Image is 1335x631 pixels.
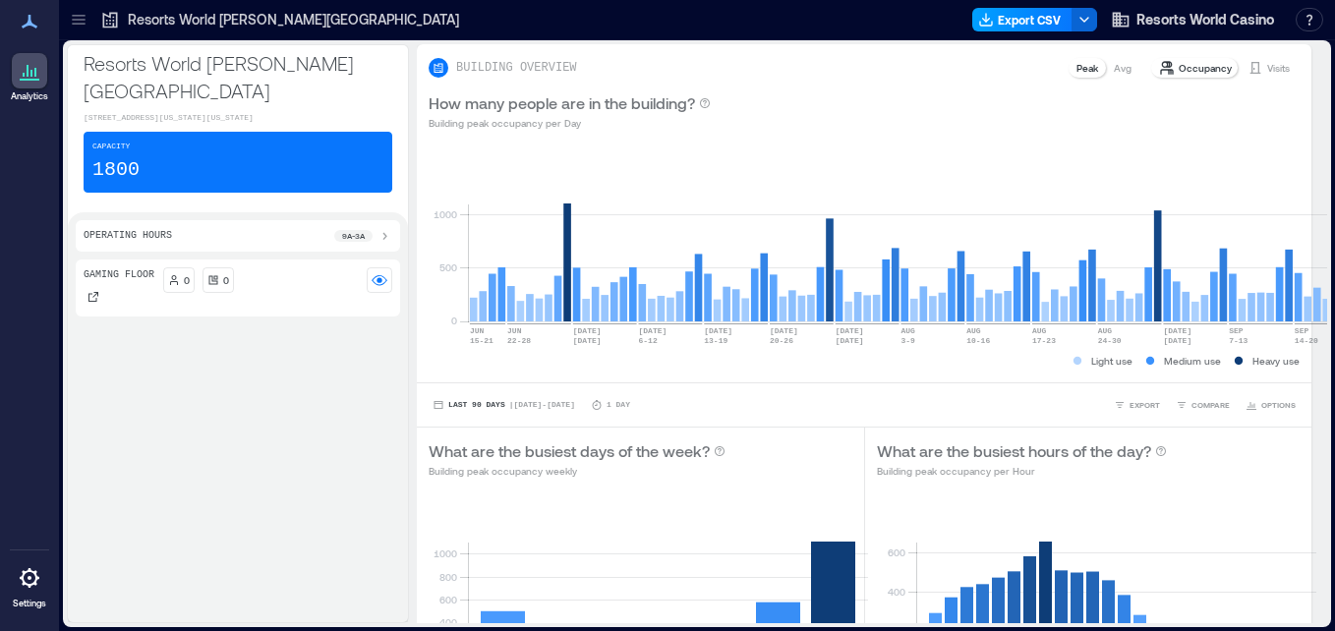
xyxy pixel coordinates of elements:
[429,395,579,415] button: Last 90 Days |[DATE]-[DATE]
[1179,60,1232,76] p: Occupancy
[470,326,485,335] text: JUN
[573,326,602,335] text: [DATE]
[1295,336,1318,345] text: 14-20
[704,326,732,335] text: [DATE]
[451,315,457,326] tspan: 0
[439,261,457,273] tspan: 500
[1032,326,1047,335] text: AUG
[573,336,602,345] text: [DATE]
[13,598,46,609] p: Settings
[1267,60,1290,76] p: Visits
[1130,399,1160,411] span: EXPORT
[1261,399,1296,411] span: OPTIONS
[639,336,658,345] text: 6-12
[1164,353,1221,369] p: Medium use
[704,336,727,345] text: 13-19
[1164,336,1192,345] text: [DATE]
[84,267,154,283] p: Gaming Floor
[84,228,172,244] p: Operating Hours
[639,326,667,335] text: [DATE]
[470,336,493,345] text: 15-21
[901,326,916,335] text: AUG
[429,115,711,131] p: Building peak occupancy per Day
[966,326,981,335] text: AUG
[5,47,54,108] a: Analytics
[836,326,864,335] text: [DATE]
[901,336,916,345] text: 3-9
[84,112,392,124] p: [STREET_ADDRESS][US_STATE][US_STATE]
[507,326,522,335] text: JUN
[877,463,1167,479] p: Building peak occupancy per Hour
[1164,326,1192,335] text: [DATE]
[434,547,457,559] tspan: 1000
[92,156,140,184] p: 1800
[1252,353,1300,369] p: Heavy use
[429,91,695,115] p: How many people are in the building?
[1295,326,1309,335] text: SEP
[439,571,457,583] tspan: 800
[434,208,457,220] tspan: 1000
[877,439,1151,463] p: What are the busiest hours of the day?
[1114,60,1132,76] p: Avg
[507,336,531,345] text: 22-28
[184,272,190,288] p: 0
[92,141,130,152] p: Capacity
[770,336,793,345] text: 20-26
[1229,336,1248,345] text: 7-13
[128,10,459,29] p: Resorts World [PERSON_NAME][GEOGRAPHIC_DATA]
[1229,326,1244,335] text: SEP
[1098,336,1122,345] text: 24-30
[966,336,990,345] text: 10-16
[1032,336,1056,345] text: 17-23
[11,90,48,102] p: Analytics
[972,8,1073,31] button: Export CSV
[342,230,365,242] p: 9a - 3a
[1098,326,1113,335] text: AUG
[1172,395,1234,415] button: COMPARE
[887,586,904,598] tspan: 400
[1105,4,1280,35] button: Resorts World Casino
[84,49,392,104] p: Resorts World [PERSON_NAME][GEOGRAPHIC_DATA]
[770,326,798,335] text: [DATE]
[223,272,229,288] p: 0
[887,546,904,558] tspan: 600
[836,336,864,345] text: [DATE]
[1110,395,1164,415] button: EXPORT
[607,399,630,411] p: 1 Day
[1242,395,1300,415] button: OPTIONS
[1076,60,1098,76] p: Peak
[1091,353,1132,369] p: Light use
[429,463,726,479] p: Building peak occupancy weekly
[439,616,457,628] tspan: 400
[1136,10,1274,29] span: Resorts World Casino
[1191,399,1230,411] span: COMPARE
[6,554,53,615] a: Settings
[456,60,576,76] p: BUILDING OVERVIEW
[439,594,457,605] tspan: 600
[429,439,710,463] p: What are the busiest days of the week?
